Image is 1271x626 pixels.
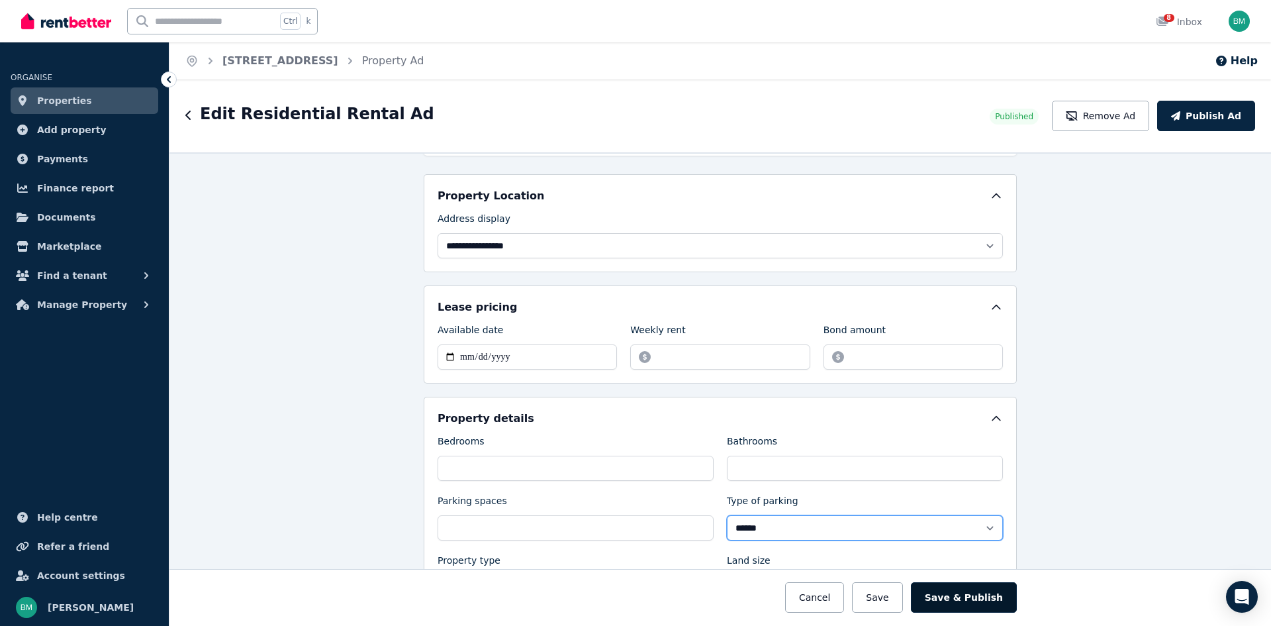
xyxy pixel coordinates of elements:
span: Help centre [37,509,98,525]
a: Property Ad [362,54,424,67]
a: Properties [11,87,158,114]
label: Address display [438,212,510,231]
button: Save [852,582,902,613]
a: Payments [11,146,158,172]
button: Cancel [785,582,844,613]
span: Manage Property [37,297,127,313]
label: Weekly rent [630,323,685,342]
h5: Property Location [438,188,544,204]
a: Account settings [11,562,158,589]
label: Bedrooms [438,435,485,453]
span: Ctrl [280,13,301,30]
span: Account settings [37,568,125,584]
a: [STREET_ADDRESS] [222,54,338,67]
a: Documents [11,204,158,231]
label: Available date [438,323,503,342]
img: RentBetter [21,11,111,31]
button: Help [1215,53,1258,69]
span: Payments [37,151,88,167]
span: k [306,16,310,26]
span: Documents [37,209,96,225]
img: Brendan Meng [1229,11,1250,32]
nav: Breadcrumb [169,42,440,79]
label: Type of parking [727,494,798,513]
div: Open Intercom Messenger [1226,581,1258,613]
a: Refer a friend [11,533,158,560]
img: Brendan Meng [16,597,37,618]
button: Find a tenant [11,262,158,289]
label: Property type [438,554,500,572]
label: Parking spaces [438,494,507,513]
span: Add property [37,122,107,138]
h5: Property details [438,411,534,427]
span: 8 [1164,14,1174,22]
label: Bathrooms [727,435,777,453]
button: Remove Ad [1052,101,1149,131]
a: Add property [11,117,158,143]
button: Publish Ad [1157,101,1255,131]
h1: Edit Residential Rental Ad [200,103,434,125]
div: Inbox [1156,15,1202,28]
span: Refer a friend [37,539,109,554]
button: Manage Property [11,291,158,318]
span: Properties [37,93,92,109]
a: Finance report [11,175,158,201]
span: Marketplace [37,238,101,254]
span: Finance report [37,180,114,196]
label: Bond amount [824,323,886,342]
span: Published [995,111,1033,122]
h5: Lease pricing [438,299,517,315]
button: Save & Publish [911,582,1017,613]
a: Help centre [11,504,158,531]
label: Land size [727,554,771,572]
span: [PERSON_NAME] [48,600,134,615]
span: ORGANISE [11,73,52,82]
a: Marketplace [11,233,158,260]
span: Find a tenant [37,268,107,284]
